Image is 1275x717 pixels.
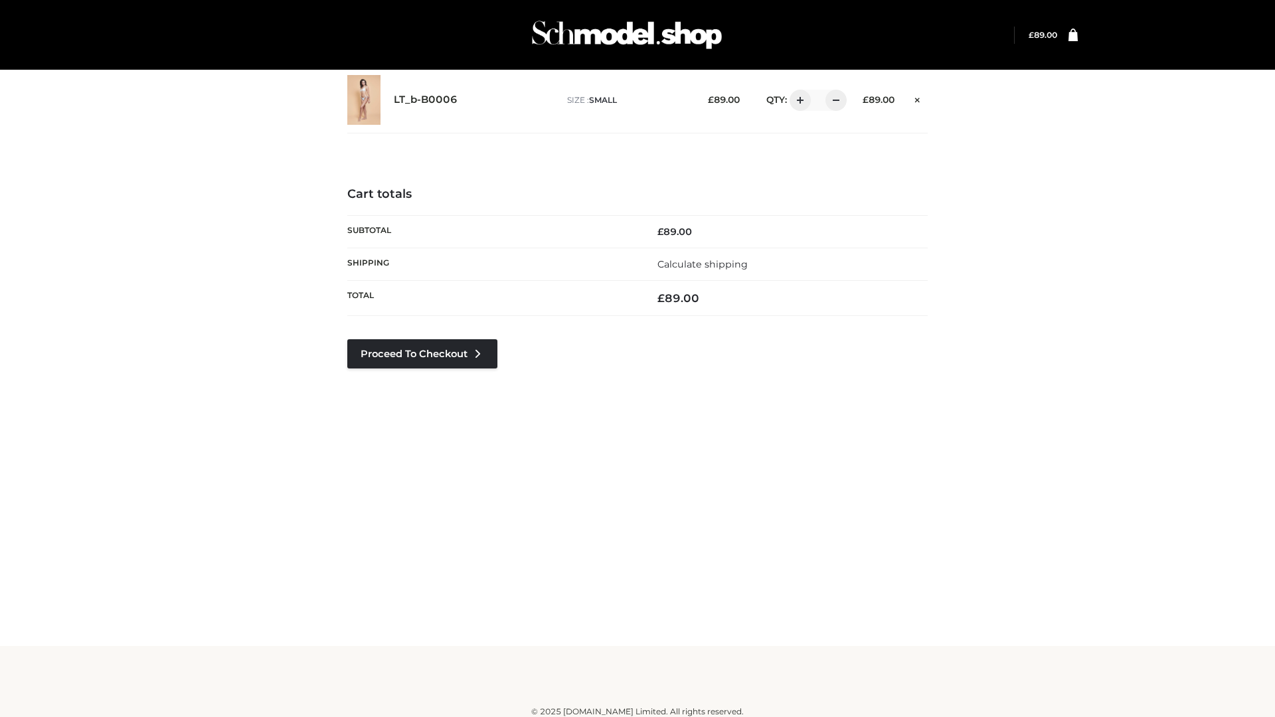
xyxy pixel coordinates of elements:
p: size : [567,94,687,106]
a: £89.00 [1029,30,1057,40]
h4: Cart totals [347,187,928,202]
span: £ [657,291,665,305]
bdi: 89.00 [863,94,894,105]
a: Proceed to Checkout [347,339,497,368]
img: Schmodel Admin 964 [527,9,726,61]
span: £ [1029,30,1034,40]
a: LT_b-B0006 [394,94,458,106]
span: SMALL [589,95,617,105]
th: Subtotal [347,215,637,248]
th: Total [347,281,637,316]
bdi: 89.00 [708,94,740,105]
bdi: 89.00 [1029,30,1057,40]
a: Calculate shipping [657,258,748,270]
a: Remove this item [908,90,928,107]
th: Shipping [347,248,637,280]
span: £ [708,94,714,105]
div: QTY: [753,90,842,111]
span: £ [657,226,663,238]
bdi: 89.00 [657,226,692,238]
bdi: 89.00 [657,291,699,305]
span: £ [863,94,869,105]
